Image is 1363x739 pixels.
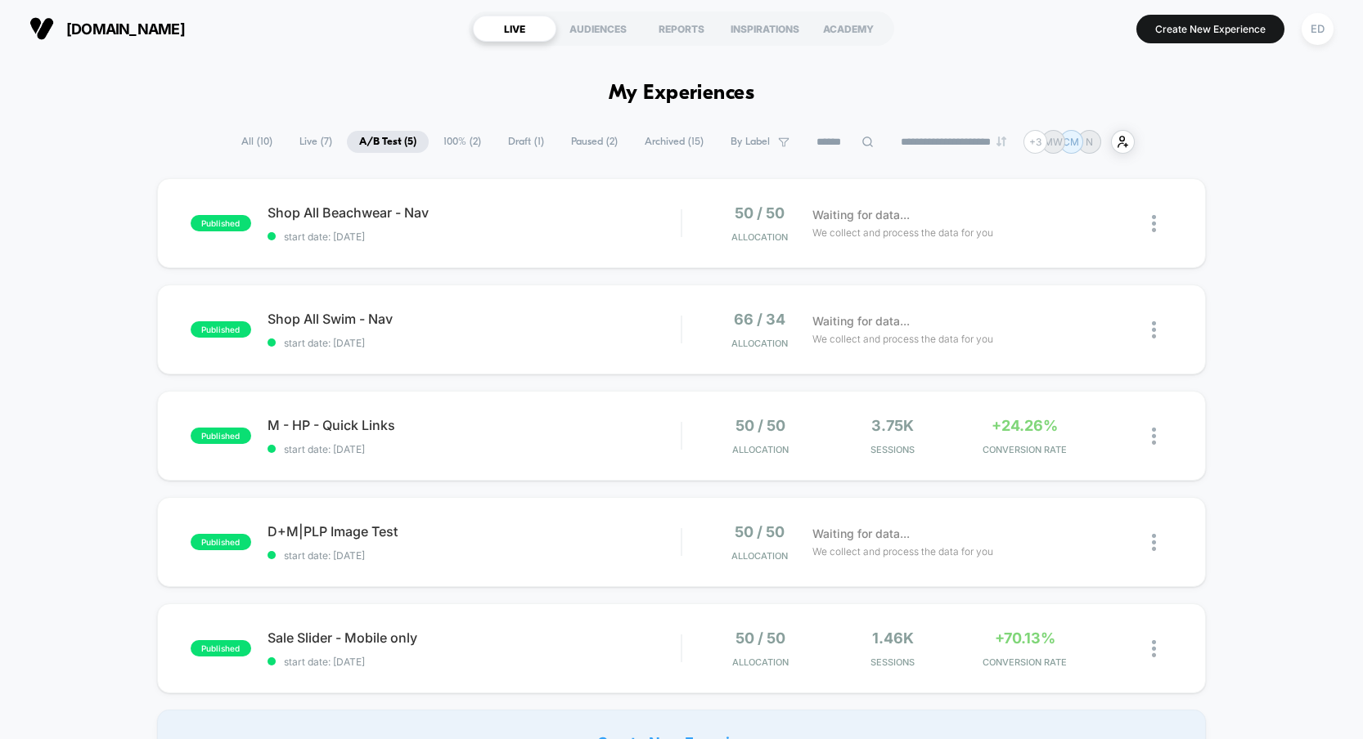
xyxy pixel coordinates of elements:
h1: My Experiences [609,82,755,105]
button: [DOMAIN_NAME] [25,16,190,42]
button: ED [1297,12,1338,46]
span: Sessions [830,444,955,455]
div: ACADEMY [807,16,890,42]
span: We collect and process the data for you [812,544,993,559]
span: +70.13% [995,629,1055,647]
span: 3.75k [871,417,914,434]
span: Archived ( 15 ) [632,131,716,153]
span: M - HP - Quick Links [268,417,681,433]
span: Waiting for data... [812,206,910,224]
span: published [191,534,251,550]
p: CM [1063,136,1079,148]
span: Live ( 7 ) [287,131,344,153]
span: start date: [DATE] [268,656,681,668]
span: 50 / 50 [735,204,785,222]
span: published [191,428,251,444]
span: By Label [731,136,770,148]
div: + 3 [1023,130,1047,154]
span: Shop All Swim - Nav [268,311,681,327]
span: Allocation [731,550,788,562]
span: Allocation [731,338,788,349]
span: +24.26% [992,417,1058,434]
span: Allocation [732,656,789,668]
p: MW [1044,136,1063,148]
img: end [996,137,1006,146]
span: Sale Slider - Mobile only [268,629,681,646]
img: close [1152,215,1156,232]
div: INSPIRATIONS [723,16,807,42]
span: start date: [DATE] [268,231,681,243]
button: Create New Experience [1136,15,1284,43]
img: close [1152,640,1156,657]
img: close [1152,428,1156,445]
span: CONVERSION RATE [963,444,1087,455]
span: 50 / 50 [735,629,785,647]
span: We collect and process the data for you [812,331,993,347]
img: close [1152,321,1156,338]
span: 66 / 34 [734,311,785,328]
span: published [191,640,251,656]
span: Draft ( 1 ) [496,131,556,153]
span: Allocation [732,444,789,455]
span: Waiting for data... [812,312,910,330]
span: We collect and process the data for you [812,225,993,240]
p: N [1086,136,1093,148]
span: [DOMAIN_NAME] [66,20,185,38]
div: LIVE [473,16,556,42]
span: published [191,215,251,231]
span: D+M|PLP Image Test [268,523,681,540]
span: Paused ( 2 ) [559,131,630,153]
span: Shop All Beachwear - Nav [268,204,681,221]
span: All ( 10 ) [229,131,285,153]
span: 50 / 50 [735,417,785,434]
span: 100% ( 2 ) [431,131,493,153]
div: REPORTS [640,16,723,42]
span: 50 / 50 [735,523,785,540]
span: Allocation [731,231,788,243]
span: CONVERSION RATE [963,656,1087,668]
img: close [1152,534,1156,551]
span: Waiting for data... [812,525,910,543]
div: ED [1302,13,1334,45]
span: start date: [DATE] [268,337,681,349]
span: start date: [DATE] [268,443,681,455]
img: Visually logo [29,16,54,41]
span: published [191,321,251,338]
span: Sessions [830,656,955,668]
span: A/B Test ( 5 ) [347,131,429,153]
span: 1.46k [872,629,914,647]
div: AUDIENCES [556,16,640,42]
span: start date: [DATE] [268,549,681,562]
